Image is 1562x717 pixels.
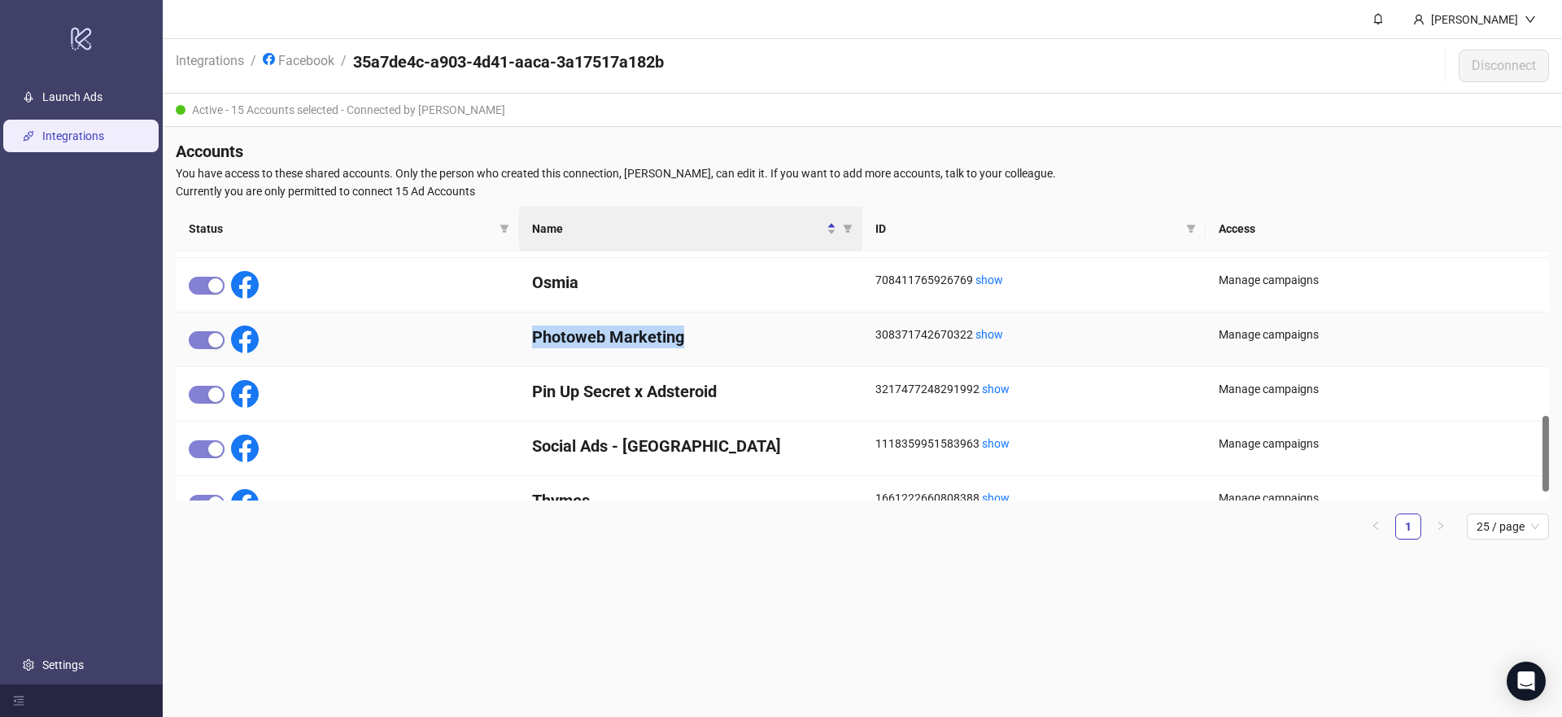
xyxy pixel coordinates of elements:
a: Facebook [260,50,338,68]
li: Previous Page [1363,514,1389,540]
span: filter [500,224,509,234]
div: 1661222660808388 [875,489,1193,507]
div: Manage campaigns [1219,271,1536,289]
div: [PERSON_NAME] [1425,11,1525,28]
li: / [251,50,256,81]
h4: Thymes [532,489,849,512]
h4: Pin Up Secret x Adsteroid [532,380,849,403]
div: Active - 15 Accounts selected - Connected by [PERSON_NAME] [163,94,1562,127]
span: 25 / page [1477,514,1539,539]
span: filter [843,224,853,234]
span: Status [189,220,493,238]
div: 708411765926769 [875,271,1193,289]
button: Disconnect [1459,50,1549,82]
span: filter [496,216,513,241]
span: bell [1372,13,1384,24]
a: show [975,273,1003,286]
div: 3217477248291992 [875,380,1193,398]
span: filter [840,216,856,241]
button: right [1428,514,1454,540]
div: Page Size [1467,514,1549,540]
li: Next Page [1428,514,1454,540]
span: right [1436,521,1446,531]
div: Manage campaigns [1219,489,1536,507]
span: Name [532,220,823,238]
div: Manage campaigns [1219,380,1536,398]
span: down [1525,14,1536,25]
div: 308371742670322 [875,326,1193,343]
a: show [982,492,1010,505]
a: Integrations [172,50,247,68]
a: Launch Ads [42,90,103,103]
span: left [1371,521,1381,531]
a: show [975,328,1003,341]
div: Open Intercom Messenger [1507,662,1546,701]
li: 1 [1395,514,1421,540]
span: menu-fold [13,695,24,706]
a: show [982,437,1010,450]
h4: Photoweb Marketing [532,326,849,348]
li: / [341,50,347,81]
span: You have access to these shared accounts. Only the person who created this connection, [PERSON_NA... [176,164,1549,182]
a: Integrations [42,129,104,142]
div: Manage campaigns [1219,435,1536,452]
span: filter [1183,216,1199,241]
h4: 35a7de4c-a903-4d41-aaca-3a17517a182b [353,50,664,73]
div: Manage campaigns [1219,326,1536,343]
span: Currently you are only permitted to connect 15 Ad Accounts [176,182,1549,200]
h4: Social Ads - [GEOGRAPHIC_DATA] [532,435,849,457]
a: Settings [42,658,84,671]
button: left [1363,514,1389,540]
a: show [982,383,1010,396]
h4: Accounts [176,140,1549,163]
th: Name [519,207,862,251]
span: ID [875,220,1180,238]
span: user [1413,14,1425,25]
div: 1118359951583963 [875,435,1193,452]
a: 1 [1396,514,1420,539]
th: Access [1206,207,1549,251]
h4: Osmia [532,271,849,294]
span: filter [1186,224,1196,234]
